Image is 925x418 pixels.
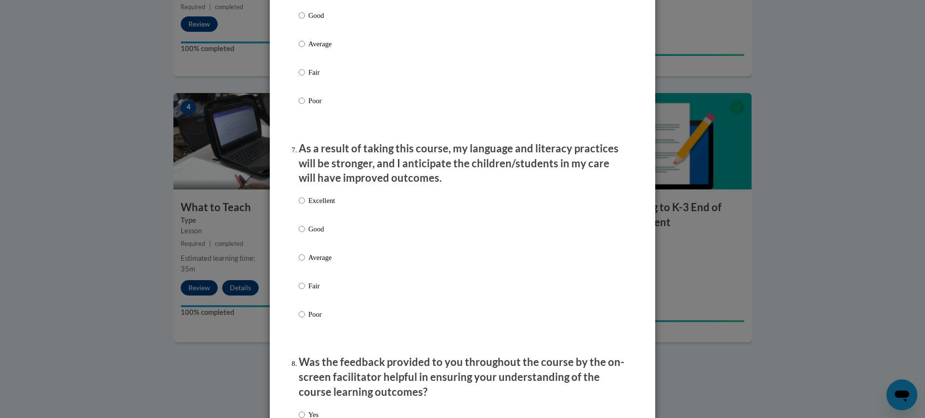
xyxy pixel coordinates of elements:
[299,39,305,49] input: Average
[299,281,305,291] input: Fair
[299,95,305,106] input: Poor
[299,10,305,21] input: Good
[308,309,335,320] p: Poor
[299,252,305,263] input: Average
[308,95,335,106] p: Poor
[308,195,335,206] p: Excellent
[308,67,335,78] p: Fair
[308,252,335,263] p: Average
[299,224,305,234] input: Good
[299,309,305,320] input: Poor
[299,355,626,399] p: Was the feedback provided to you throughout the course by the on-screen facilitator helpful in en...
[308,39,335,49] p: Average
[308,281,335,291] p: Fair
[299,67,305,78] input: Fair
[299,141,626,186] p: As a result of taking this course, my language and literacy practices will be stronger, and I ant...
[308,10,335,21] p: Good
[308,224,335,234] p: Good
[299,195,305,206] input: Excellent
